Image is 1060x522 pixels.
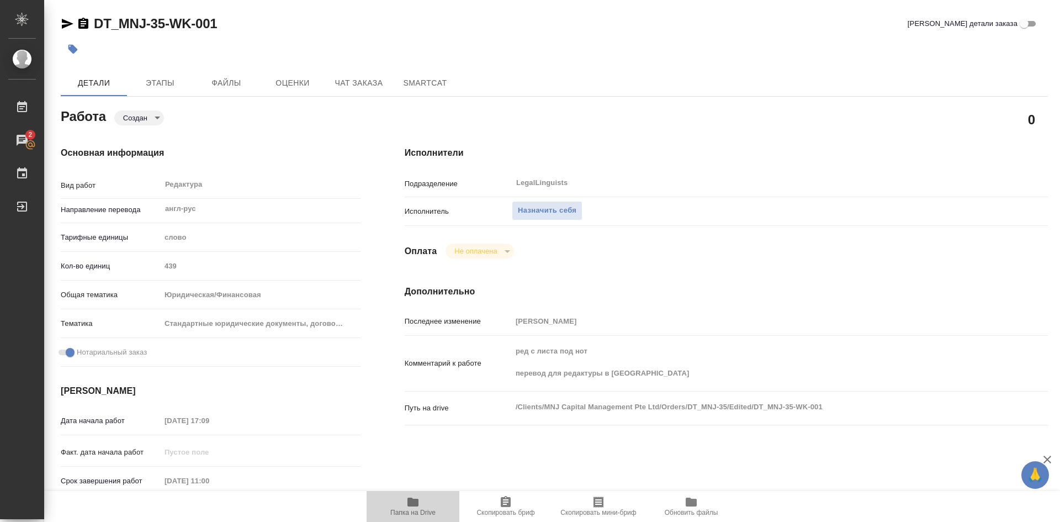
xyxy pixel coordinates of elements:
[446,244,513,259] div: Создан
[3,126,41,154] a: 2
[405,245,437,258] h4: Оплата
[560,509,636,516] span: Скопировать мини-бриф
[161,413,257,429] input: Пустое поле
[390,509,436,516] span: Папка на Drive
[1028,110,1035,129] h2: 0
[61,261,161,272] p: Кол-во единиц
[61,289,161,300] p: Общая тематика
[459,491,552,522] button: Скопировать бриф
[161,258,361,274] input: Пустое поле
[61,232,161,243] p: Тарифные единицы
[367,491,459,522] button: Папка на Drive
[61,106,106,125] h2: Работа
[512,398,994,416] textarea: /Clients/MNJ Capital Management Pte Ltd/Orders/DT_MNJ-35/Edited/DT_MNJ-35-WK-001
[61,384,361,398] h4: [PERSON_NAME]
[476,509,534,516] span: Скопировать бриф
[161,473,257,489] input: Пустое поле
[908,18,1017,29] span: [PERSON_NAME] детали заказа
[77,17,90,30] button: Скопировать ссылку
[405,206,512,217] p: Исполнитель
[61,204,161,215] p: Направление перевода
[200,76,253,90] span: Файлы
[405,403,512,414] p: Путь на drive
[61,476,161,487] p: Срок завершения работ
[22,129,39,140] span: 2
[161,444,257,460] input: Пустое поле
[161,228,361,247] div: слово
[61,146,361,160] h4: Основная информация
[665,509,718,516] span: Обновить файлы
[61,37,85,61] button: Добавить тэг
[405,178,512,189] p: Подразделение
[405,146,1048,160] h4: Исполнители
[512,342,994,383] textarea: ред с листа под нот перевод для редактуры в [GEOGRAPHIC_DATA]
[405,285,1048,298] h4: Дополнительно
[518,204,576,217] span: Назначить себя
[61,415,161,426] p: Дата начала работ
[161,286,361,304] div: Юридическая/Финансовая
[67,76,120,90] span: Детали
[512,313,994,329] input: Пустое поле
[114,110,164,125] div: Создан
[1021,461,1049,489] button: 🙏
[77,347,147,358] span: Нотариальный заказ
[512,201,582,220] button: Назначить себя
[120,113,151,123] button: Создан
[134,76,187,90] span: Этапы
[552,491,645,522] button: Скопировать мини-бриф
[61,447,161,458] p: Факт. дата начала работ
[94,16,218,31] a: DT_MNJ-35-WK-001
[1026,463,1045,487] span: 🙏
[405,316,512,327] p: Последнее изменение
[399,76,452,90] span: SmartCat
[332,76,385,90] span: Чат заказа
[451,246,500,256] button: Не оплачена
[161,314,361,333] div: Стандартные юридические документы, договоры, уставы
[61,180,161,191] p: Вид работ
[405,358,512,369] p: Комментарий к работе
[645,491,738,522] button: Обновить файлы
[266,76,319,90] span: Оценки
[61,17,74,30] button: Скопировать ссылку для ЯМессенджера
[61,318,161,329] p: Тематика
